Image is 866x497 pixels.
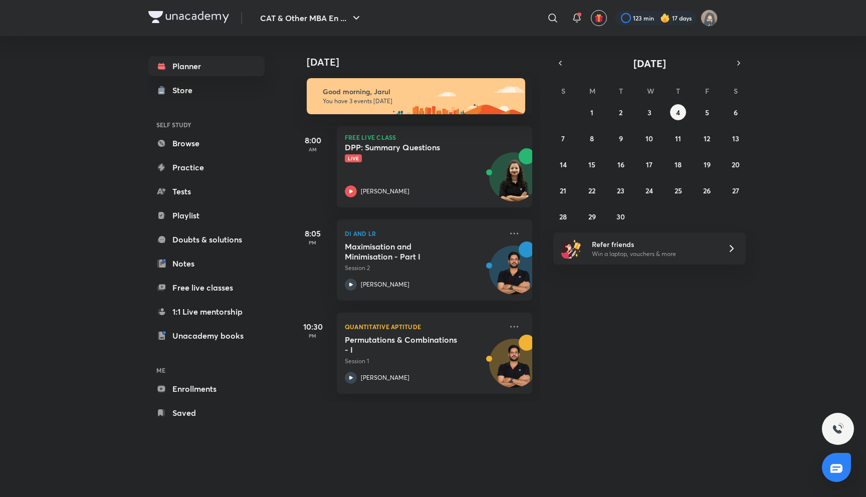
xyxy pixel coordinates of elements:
h5: Maximisation and Minimisation - Part I [345,241,470,262]
button: September 17, 2025 [641,156,658,172]
a: Playlist [148,205,265,225]
h5: 10:30 [293,321,333,333]
abbr: September 1, 2025 [590,108,593,117]
span: [DATE] [633,57,666,70]
p: [PERSON_NAME] [361,373,409,382]
button: September 28, 2025 [555,208,571,224]
button: avatar [591,10,607,26]
abbr: September 7, 2025 [561,134,565,143]
abbr: September 28, 2025 [559,212,567,221]
img: Avatar [490,158,538,206]
a: Saved [148,403,265,423]
h6: ME [148,362,265,379]
abbr: September 6, 2025 [734,108,738,117]
abbr: September 9, 2025 [619,134,623,143]
button: September 8, 2025 [584,130,600,146]
button: September 29, 2025 [584,208,600,224]
p: PM [293,333,333,339]
button: September 6, 2025 [728,104,744,120]
abbr: September 22, 2025 [588,186,595,195]
abbr: September 17, 2025 [646,160,653,169]
button: September 12, 2025 [699,130,715,146]
a: Doubts & solutions [148,229,265,250]
h5: 8:05 [293,227,333,239]
img: streak [660,13,670,23]
a: Browse [148,133,265,153]
p: DI and LR [345,227,502,239]
abbr: September 20, 2025 [732,160,740,169]
p: FREE LIVE CLASS [345,134,524,140]
img: morning [307,78,525,114]
button: September 4, 2025 [670,104,686,120]
abbr: Monday [589,86,595,96]
button: September 20, 2025 [728,156,744,172]
abbr: September 8, 2025 [590,134,594,143]
img: Avatar [490,344,538,392]
button: September 15, 2025 [584,156,600,172]
button: September 30, 2025 [613,208,629,224]
img: avatar [594,14,603,23]
button: September 21, 2025 [555,182,571,198]
abbr: Thursday [676,86,680,96]
h5: 8:00 [293,134,333,146]
p: Win a laptop, vouchers & more [592,250,715,259]
h6: SELF STUDY [148,116,265,133]
button: September 14, 2025 [555,156,571,172]
abbr: September 5, 2025 [705,108,709,117]
button: September 27, 2025 [728,182,744,198]
abbr: September 26, 2025 [703,186,711,195]
img: referral [561,238,581,259]
abbr: Sunday [561,86,565,96]
button: [DATE] [567,56,732,70]
p: Session 2 [345,264,502,273]
h4: [DATE] [307,56,542,68]
abbr: Tuesday [619,86,623,96]
button: September 19, 2025 [699,156,715,172]
abbr: September 18, 2025 [675,160,682,169]
button: September 7, 2025 [555,130,571,146]
p: Quantitative Aptitude [345,321,502,333]
h6: Good morning, Jarul [323,87,516,96]
abbr: September 30, 2025 [616,212,625,221]
button: September 23, 2025 [613,182,629,198]
a: Company Logo [148,11,229,26]
abbr: September 24, 2025 [645,186,653,195]
button: September 25, 2025 [670,182,686,198]
abbr: September 10, 2025 [645,134,653,143]
button: September 26, 2025 [699,182,715,198]
img: Jarul Jangid [701,10,718,27]
p: You have 3 events [DATE] [323,97,516,105]
button: September 11, 2025 [670,130,686,146]
abbr: September 23, 2025 [617,186,624,195]
img: Avatar [490,251,538,299]
a: Store [148,80,265,100]
p: PM [293,239,333,245]
abbr: Wednesday [647,86,654,96]
a: Enrollments [148,379,265,399]
abbr: September 11, 2025 [675,134,681,143]
button: September 10, 2025 [641,130,658,146]
h5: Permutations & Combinations - I [345,335,470,355]
button: September 9, 2025 [613,130,629,146]
p: Session 1 [345,357,502,366]
abbr: September 12, 2025 [704,134,710,143]
a: Practice [148,157,265,177]
button: September 5, 2025 [699,104,715,120]
a: Unacademy books [148,326,265,346]
a: Notes [148,254,265,274]
abbr: Friday [705,86,709,96]
p: AM [293,146,333,152]
button: September 1, 2025 [584,104,600,120]
a: Planner [148,56,265,76]
h5: DPP: Summary Questions [345,142,470,152]
img: ttu [832,423,844,435]
button: September 2, 2025 [613,104,629,120]
abbr: September 14, 2025 [560,160,567,169]
button: September 13, 2025 [728,130,744,146]
a: Tests [148,181,265,201]
abbr: September 21, 2025 [560,186,566,195]
abbr: September 13, 2025 [732,134,739,143]
span: Live [345,154,362,162]
button: September 3, 2025 [641,104,658,120]
button: September 22, 2025 [584,182,600,198]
